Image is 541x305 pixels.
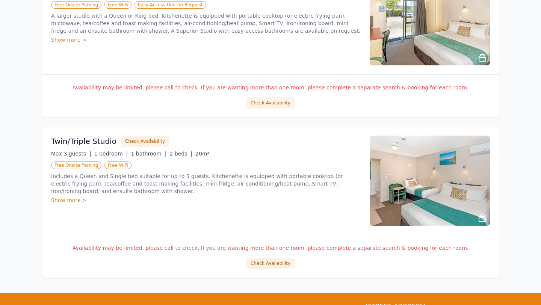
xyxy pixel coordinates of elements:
button: Check Availability [121,136,169,147]
p: A larger studio with a Queen or King bed. Kitchenette is equipped with portable cooktop (or elect... [51,12,361,35]
p: Includes a Queen and Single bed suitable for up to 3 guests. Kitchenette is equipped with portabl... [51,172,361,195]
span: Free WiFi [104,1,131,9]
button: Check Availability [246,258,295,269]
span: Max 3 guests | [51,151,91,157]
span: Free Onsite Parking [51,1,101,9]
span: 20m² [195,151,209,157]
p: Availability may be limited, please call to check. If you are wanting more than one room, please ... [51,84,490,91]
span: 2 beds | [169,151,192,157]
span: Free WiFi [104,162,131,169]
div: Show more > [51,36,361,44]
span: 1 bedroom | [94,151,128,157]
h3: Twin/Triple Studio [51,136,116,146]
p: Availability may be limited, please call to check. If you are wanting more than one room, please ... [51,244,490,252]
span: Easy-Access Unit on Request [134,1,206,9]
span: Free Onsite Parking [51,162,101,169]
span: 1 bathroom | [131,151,166,157]
button: Check Availability [246,97,295,109]
div: Show more > [51,196,361,204]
